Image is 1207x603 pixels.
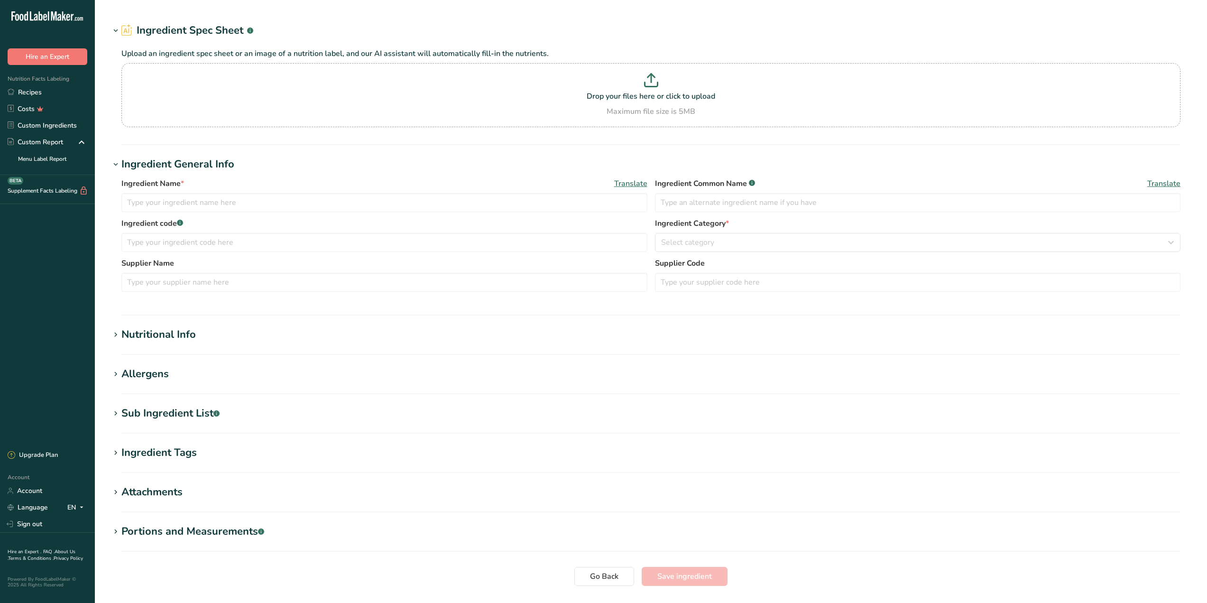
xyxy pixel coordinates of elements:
div: Portions and Measurements [121,524,264,539]
label: Supplier Code [655,258,1181,269]
button: Save ingredient [642,567,728,586]
a: FAQ . [43,548,55,555]
button: Select category [655,233,1181,252]
span: Translate [614,178,647,189]
input: Type your supplier code here [655,273,1181,292]
p: Upload an ingredient spec sheet or an image of a nutrition label, and our AI assistant will autom... [121,48,1180,59]
label: Ingredient Category [655,218,1181,229]
div: EN [67,502,87,513]
div: Sub Ingredient List [121,406,220,421]
a: Privacy Policy [54,555,83,562]
a: Language [8,499,48,516]
div: Allergens [121,366,169,382]
span: Select category [661,237,714,248]
label: Supplier Name [121,258,647,269]
a: Hire an Expert . [8,548,41,555]
input: Type your supplier name here [121,273,647,292]
h2: Ingredient Spec Sheet [121,23,253,38]
div: Custom Report [8,137,63,147]
a: Terms & Conditions . [8,555,54,562]
div: Ingredient Tags [121,445,197,461]
p: Drop your files here or click to upload [124,91,1178,102]
div: BETA [8,177,23,185]
span: Save ingredient [657,571,712,582]
div: Nutritional Info [121,327,196,343]
input: Type your ingredient code here [121,233,647,252]
label: Ingredient code [121,218,647,229]
div: Upgrade Plan [8,451,58,460]
button: Go Back [574,567,634,586]
button: Hire an Expert [8,48,87,65]
input: Type your ingredient name here [121,193,647,212]
div: Ingredient General Info [121,157,234,172]
span: Ingredient Common Name [655,178,755,189]
a: About Us . [8,548,75,562]
span: Translate [1147,178,1180,189]
span: Go Back [590,571,618,582]
div: Attachments [121,484,183,500]
div: Maximum file size is 5MB [124,106,1178,117]
div: Powered By FoodLabelMaker © 2025 All Rights Reserved [8,576,87,588]
input: Type an alternate ingredient name if you have [655,193,1181,212]
span: Ingredient Name [121,178,184,189]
